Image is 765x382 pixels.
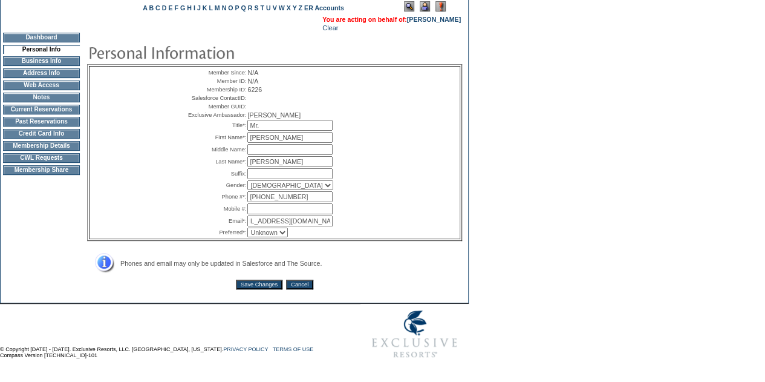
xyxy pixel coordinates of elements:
[304,4,344,12] a: ER Accounts
[3,165,80,175] td: Membership Share
[266,4,271,12] a: U
[286,280,313,289] input: Cancel
[180,4,185,12] a: G
[185,156,246,167] td: Last Name*:
[185,86,246,93] td: Membership ID:
[185,94,246,102] td: Salesforce ContactID:
[3,93,80,102] td: Notes
[247,69,258,76] span: N/A
[185,203,246,214] td: Mobile #:
[185,180,246,190] td: Gender:
[187,4,192,12] a: H
[360,304,469,364] img: Exclusive Resorts
[197,4,201,12] a: J
[185,69,246,76] td: Member Since:
[88,40,330,64] img: pgTtlPersonalInfo.gif
[322,16,461,23] span: You are acting on behalf of:
[3,141,80,151] td: Membership Details
[235,4,239,12] a: P
[3,68,80,78] td: Address Info
[228,4,233,12] a: O
[215,4,220,12] a: M
[185,103,246,110] td: Member GUID:
[3,45,80,54] td: Personal Info
[247,77,258,85] span: N/A
[254,4,258,12] a: S
[248,4,253,12] a: R
[185,228,246,237] td: Preferred*:
[407,16,461,23] a: [PERSON_NAME]
[143,4,147,12] a: A
[273,4,277,12] a: V
[185,216,246,226] td: Email*:
[162,4,167,12] a: D
[120,260,322,267] span: Phones and email may only be updated in Salesforce and The Source.
[185,111,246,119] td: Exclusive Ambassador:
[149,4,154,12] a: B
[185,77,246,85] td: Member ID:
[247,86,262,93] span: 6226
[3,33,80,42] td: Dashboard
[203,4,207,12] a: K
[223,346,268,352] a: PRIVACY POLICY
[222,4,227,12] a: N
[247,111,301,119] span: [PERSON_NAME]
[260,4,264,12] a: T
[236,280,282,289] input: Save Changes
[3,153,80,163] td: CWL Requests
[185,191,246,202] td: Phone #*:
[3,117,80,127] td: Past Reservations
[3,105,80,114] td: Current Reservations
[279,4,285,12] a: W
[174,4,178,12] a: F
[273,346,314,352] a: TERMS OF USE
[155,4,160,12] a: C
[3,129,80,139] td: Credit Card Info
[287,4,291,12] a: X
[3,56,80,66] td: Business Info
[87,253,114,273] img: Address Info
[298,4,302,12] a: Z
[185,144,246,155] td: Middle Name:
[322,24,338,31] a: Clear
[435,1,446,12] img: Log Concern/Member Elevation
[293,4,297,12] a: Y
[209,4,212,12] a: L
[3,81,80,90] td: Web Access
[185,120,246,131] td: Title*:
[194,4,195,12] a: I
[185,132,246,143] td: First Name*:
[185,168,246,179] td: Suffix:
[420,1,430,12] img: Impersonate
[404,1,414,12] img: View Mode
[241,4,246,12] a: Q
[168,4,172,12] a: E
